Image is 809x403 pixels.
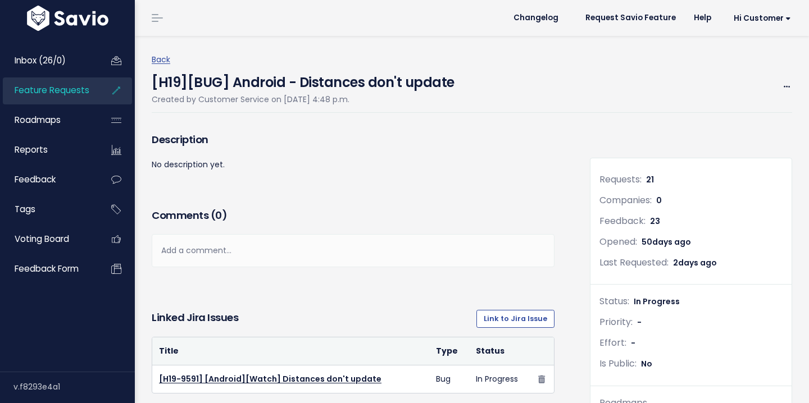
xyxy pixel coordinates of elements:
[631,337,635,349] span: -
[652,236,691,248] span: days ago
[15,54,66,66] span: Inbox (26/0)
[429,337,469,365] th: Type
[152,54,170,65] a: Back
[15,173,56,185] span: Feedback
[3,196,93,222] a: Tags
[3,107,93,133] a: Roadmaps
[152,234,555,267] div: Add a comment...
[656,195,662,206] span: 0
[15,263,79,274] span: Feedback form
[3,167,93,193] a: Feedback
[152,158,555,172] p: No description yet.
[3,226,93,252] a: Voting Board
[15,233,69,245] span: Voting Board
[599,357,637,370] span: Is Public:
[152,67,455,93] h4: [H19][BUG] Android - Distances don't update
[599,235,637,248] span: Opened:
[152,310,238,328] h3: Linked Jira issues
[599,173,642,186] span: Requests:
[429,365,469,393] td: Bug
[599,214,646,227] span: Feedback:
[673,257,717,268] span: 2
[513,14,558,22] span: Changelog
[3,48,93,74] a: Inbox (26/0)
[15,203,35,215] span: Tags
[15,114,61,126] span: Roadmaps
[576,10,685,26] a: Request Savio Feature
[159,373,381,384] a: [H19-9591] [Android][Watch] Distances don't update
[650,216,660,227] span: 23
[152,132,555,148] h3: Description
[685,10,720,26] a: Help
[599,315,633,328] span: Priority:
[599,194,652,207] span: Companies:
[641,358,652,369] span: No
[469,337,531,365] th: Status
[734,14,791,22] span: Hi Customer
[646,174,654,185] span: 21
[599,256,669,269] span: Last Requested:
[215,208,222,222] span: 0
[678,257,717,268] span: days ago
[3,256,93,282] a: Feedback form
[634,296,680,307] span: In Progress
[637,317,642,328] span: -
[152,208,555,223] h3: Comments ( )
[599,336,626,349] span: Effort:
[15,84,89,96] span: Feature Requests
[24,6,111,31] img: logo-white.9d6f32f41409.svg
[3,137,93,163] a: Reports
[152,94,349,105] span: Created by Customer Service on [DATE] 4:48 p.m.
[476,310,555,328] a: Link to Jira Issue
[152,337,429,365] th: Title
[642,236,691,248] span: 50
[13,372,135,401] div: v.f8293e4a1
[720,10,800,27] a: Hi Customer
[599,295,629,308] span: Status:
[15,144,48,155] span: Reports
[469,365,531,393] td: In Progress
[3,77,93,103] a: Feature Requests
